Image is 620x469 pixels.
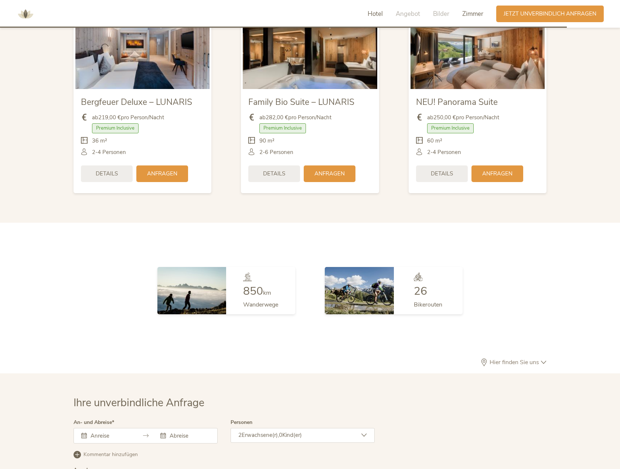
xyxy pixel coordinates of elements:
[427,114,499,121] span: ab pro Person/Nacht
[427,137,442,145] span: 60 m²
[414,284,427,299] span: 26
[96,170,118,178] span: Details
[259,137,275,145] span: 90 m²
[14,11,37,16] a: AMONTI & LUNARIS Wellnessresort
[74,420,114,425] label: An- und Abreise
[396,10,420,18] span: Angebot
[282,431,302,439] span: Kind(er)
[416,96,498,108] span: NEU! Panorama Suite
[242,431,279,439] span: Erwachsene(r),
[263,289,271,297] span: km
[243,301,278,309] span: Wanderwege
[248,96,354,108] span: Family Bio Suite – LUNARIS
[263,170,285,178] span: Details
[431,170,453,178] span: Details
[75,14,209,89] img: Bergfeuer Deluxe – LUNARIS
[411,14,545,89] img: NEU! Panorama Suite
[427,148,461,156] span: 2-4 Personen
[243,14,377,89] img: Family Bio Suite – LUNARIS
[231,420,252,425] label: Personen
[92,148,126,156] span: 2-4 Personen
[266,114,288,121] b: 282,00 €
[504,10,596,18] span: Jetzt unverbindlich anfragen
[259,148,293,156] span: 2-6 Personen
[279,431,282,439] span: 0
[462,10,483,18] span: Zimmer
[89,432,131,439] input: Anreise
[259,114,331,121] span: ab pro Person/Nacht
[92,114,164,121] span: ab pro Person/Nacht
[14,3,37,25] img: AMONTI & LUNARIS Wellnessresort
[84,451,138,458] span: Kommentar hinzufügen
[427,123,474,133] span: Premium Inclusive
[488,359,541,365] span: Hier finden Sie uns
[243,284,263,299] span: 850
[433,10,449,18] span: Bilder
[433,114,456,121] b: 250,00 €
[168,432,210,439] input: Abreise
[314,170,345,178] span: Anfragen
[482,170,512,178] span: Anfragen
[81,96,192,108] span: Bergfeuer Deluxe – LUNARIS
[368,10,383,18] span: Hotel
[74,396,204,410] span: Ihre unverbindliche Anfrage
[92,123,139,133] span: Premium Inclusive
[414,301,442,309] span: Bikerouten
[238,431,242,439] span: 2
[92,137,107,145] span: 36 m²
[147,170,177,178] span: Anfragen
[259,123,306,133] span: Premium Inclusive
[98,114,121,121] b: 219,00 €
